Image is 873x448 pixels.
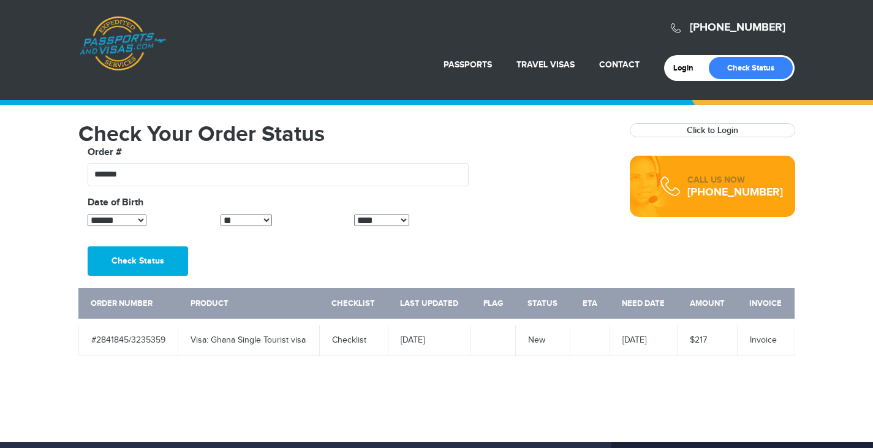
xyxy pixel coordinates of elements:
th: Need Date [610,288,678,322]
th: Last Updated [388,288,471,322]
a: Click to Login [687,125,738,135]
td: Visa: Ghana Single Tourist visa [178,322,319,356]
td: [DATE] [610,322,678,356]
a: Travel Visas [516,59,575,70]
div: [PHONE_NUMBER] [687,186,783,199]
a: Contact [599,59,640,70]
a: Passports [444,59,492,70]
th: Invoice [737,288,795,322]
a: Check Status [709,57,793,79]
a: Passports & [DOMAIN_NAME] [79,16,166,71]
a: Login [673,63,702,73]
th: Amount [678,288,738,322]
td: [DATE] [388,322,471,356]
a: Checklist [332,335,366,345]
th: Flag [471,288,515,322]
th: Order Number [78,288,178,322]
h1: Check Your Order Status [78,123,611,145]
a: Invoice [750,335,777,345]
label: Order # [88,145,122,160]
td: #2841845/3235359 [78,322,178,356]
th: Checklist [319,288,388,322]
th: ETA [570,288,610,322]
button: Check Status [88,246,188,276]
div: CALL US NOW [687,174,783,186]
label: Date of Birth [88,196,143,210]
th: Product [178,288,319,322]
td: New [515,322,570,356]
th: Status [515,288,570,322]
a: [PHONE_NUMBER] [690,21,785,34]
td: $217 [678,322,738,356]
